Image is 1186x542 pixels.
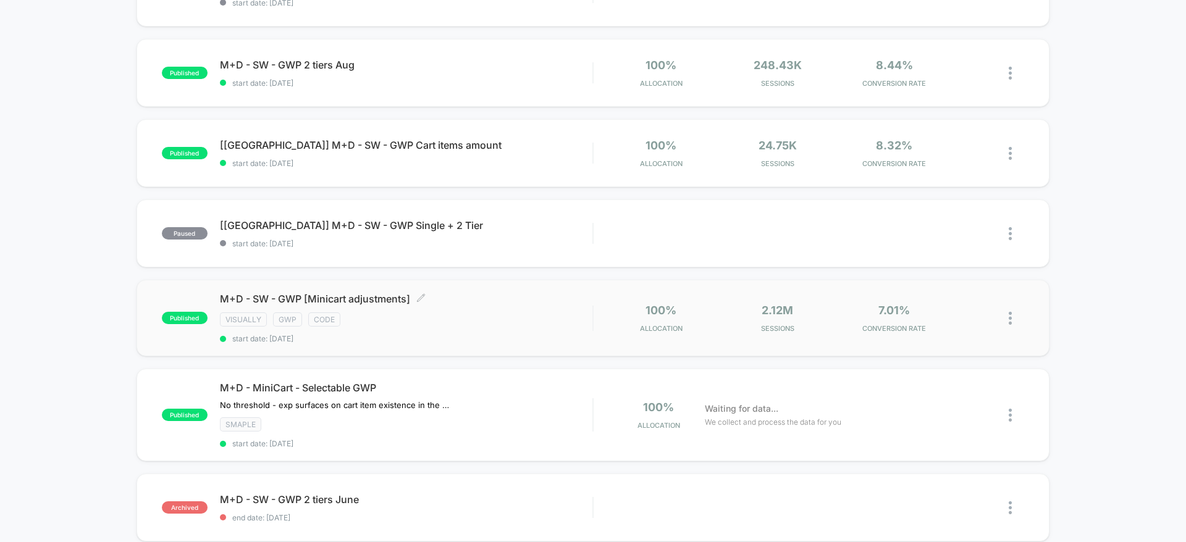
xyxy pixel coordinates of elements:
[705,402,778,415] span: Waiting for data...
[646,59,676,72] span: 100%
[220,293,592,305] span: M+D - SW - GWP [Minicart adjustments]
[220,417,261,432] span: smaple
[220,493,592,506] span: M+D - SW - GWP 2 tiers June
[308,312,340,327] span: code
[220,381,592,394] span: M+D - MiniCart - Selectable GWP
[220,513,592,522] span: end date: [DATE]
[273,312,302,327] span: gwp
[162,312,208,324] span: published
[1009,501,1012,514] img: close
[162,409,208,421] span: published
[162,501,208,514] span: archived
[220,334,592,343] span: start date: [DATE]
[723,324,833,333] span: Sessions
[839,79,949,88] span: CONVERSION RATE
[637,421,680,430] span: Allocation
[220,239,592,248] span: start date: [DATE]
[643,401,674,414] span: 100%
[640,159,683,168] span: Allocation
[646,139,676,152] span: 100%
[1009,312,1012,325] img: close
[220,78,592,88] span: start date: [DATE]
[754,59,802,72] span: 248.43k
[220,159,592,168] span: start date: [DATE]
[640,79,683,88] span: Allocation
[640,324,683,333] span: Allocation
[220,59,592,71] span: M+D - SW - GWP 2 tiers Aug
[705,416,841,428] span: We collect and process the data for you
[220,312,267,327] span: visually
[839,324,949,333] span: CONVERSION RATE
[646,304,676,317] span: 100%
[162,67,208,79] span: published
[220,219,592,231] span: [[GEOGRAPHIC_DATA]] M+D - SW - GWP Single + 2 Tier
[723,159,833,168] span: Sessions
[220,139,592,151] span: [[GEOGRAPHIC_DATA]] M+D - SW - GWP Cart items amount
[162,147,208,159] span: published
[839,159,949,168] span: CONVERSION RATE
[162,227,208,240] span: paused
[1009,67,1012,80] img: close
[220,400,449,410] span: No threshold - exp surfaces on cart item existence in the cart
[876,139,912,152] span: 8.32%
[876,59,913,72] span: 8.44%
[878,304,910,317] span: 7.01%
[220,439,592,448] span: start date: [DATE]
[762,304,793,317] span: 2.12M
[1009,227,1012,240] img: close
[723,79,833,88] span: Sessions
[759,139,797,152] span: 24.75k
[1009,147,1012,160] img: close
[1009,409,1012,422] img: close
